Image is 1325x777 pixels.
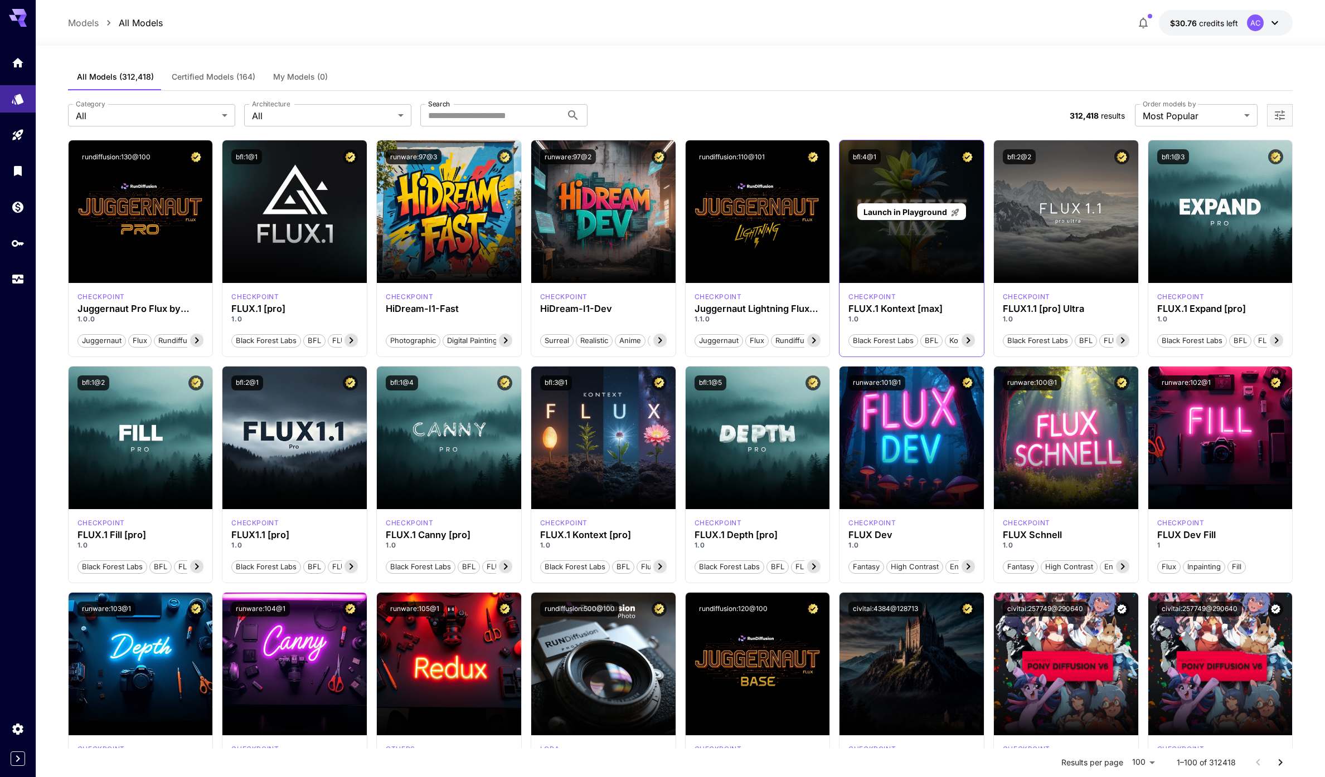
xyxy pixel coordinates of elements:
button: rundiffusion [771,333,823,348]
button: FLUX.1 [pro] [328,333,380,348]
button: $30.75551AC [1159,10,1293,36]
h3: FLUX.1 Canny [pro] [386,530,512,540]
p: 1–100 of 312418 [1177,757,1236,768]
button: FLUX.1 Depth [pro] [791,559,866,574]
button: Environment [945,559,998,574]
p: others [386,744,415,754]
h3: FLUX.1 Kontext [max] [848,304,975,314]
button: runware:104@1 [231,602,290,617]
h3: FLUX1.1 [pro] Ultra [1003,304,1129,314]
button: Certified Model – Vetted for best performance and includes a commercial license. [652,375,667,390]
button: Kontext [945,333,980,348]
span: Fantasy [1003,561,1038,573]
span: BFL [921,335,942,346]
button: rundiffusion:110@101 [695,149,769,164]
span: High Contrast [1041,561,1097,573]
button: Expand sidebar [11,751,25,766]
div: FLUX.1 D [695,292,742,302]
button: BFL [1075,333,1097,348]
button: civitai:257749@290640 [1003,602,1088,617]
span: credits left [1199,18,1238,28]
p: checkpoint [386,518,433,528]
button: BFL [766,559,789,574]
p: checkpoint [77,744,125,754]
p: 1.0 [386,540,512,550]
button: Digital Painting [443,333,502,348]
span: Black Forest Labs [1158,335,1226,346]
span: Inpainting [1183,561,1225,573]
span: Realistic [576,335,612,346]
button: flux [745,333,769,348]
nav: breadcrumb [68,16,163,30]
p: 1.0 [1157,314,1284,324]
h3: FLUX1.1 [pro] [231,530,358,540]
p: checkpoint [1003,518,1050,528]
span: Black Forest Labs [541,561,609,573]
button: Photographic [386,333,440,348]
button: bfl:1@4 [386,375,418,390]
button: Certified Model – Vetted for best performance and includes a commercial license. [805,375,821,390]
span: BFL [1230,335,1251,346]
a: Models [68,16,99,30]
button: Fill [1227,559,1246,574]
button: Open more filters [1273,109,1287,123]
div: API Keys [11,236,25,250]
p: 1.0.0 [77,314,204,324]
button: civitai:257749@290640 [1157,602,1242,617]
span: $30.76 [1170,18,1199,28]
button: Certified Model – Vetted for best performance and includes a commercial license. [1268,149,1283,164]
p: 1.0 [1003,314,1129,324]
span: FLUX.1 Depth [pro] [792,561,865,573]
span: Flux [1158,561,1180,573]
button: Black Forest Labs [540,559,610,574]
div: FLUX.1 D [77,744,125,754]
button: Open in CivitAI [1120,744,1129,758]
button: Certified Model – Vetted for best performance and includes a commercial license. [1268,375,1283,390]
button: Open in CivitAI [966,744,975,758]
span: Environment [946,561,997,573]
span: BFL [304,335,325,346]
span: Stylized [648,335,683,346]
button: Anime [615,333,645,348]
p: All Models [119,16,163,30]
p: checkpoint [1157,518,1205,528]
button: Certified Model – Vetted for best performance and includes a commercial license. [805,602,821,617]
button: BFL [612,559,634,574]
div: FLUX.1 D [1157,518,1205,528]
button: Stylized [648,333,683,348]
span: All [252,109,394,123]
span: Certified Models (164) [172,72,255,82]
div: SD 1.5 [848,744,896,758]
button: Black Forest Labs [695,559,764,574]
div: fluxpro [231,292,279,302]
button: runware:103@1 [77,602,135,617]
button: Surreal [540,333,574,348]
button: BFL [303,559,326,574]
span: juggernaut [78,335,125,346]
div: Playground [11,128,25,142]
button: Flux [1157,559,1181,574]
span: Anime [615,335,645,346]
button: Fantasy [848,559,884,574]
button: Certified Model – Vetted for best performance and includes a commercial license. [497,149,512,164]
button: bfl:3@1 [540,375,572,390]
button: runware:97@3 [386,149,441,164]
button: Fantasy [1003,559,1038,574]
button: runware:102@1 [1157,375,1215,390]
h3: FLUX.1 Fill [pro] [77,530,204,540]
span: BFL [1075,335,1096,346]
button: Black Forest Labs [848,333,918,348]
span: BFL [150,561,171,573]
div: HiDream Dev [540,292,588,302]
p: checkpoint [231,292,279,302]
button: rundiffusion [154,333,206,348]
span: Fill [1228,561,1245,573]
span: rundiffusion [154,335,206,346]
span: Black Forest Labs [78,561,147,573]
button: Verified working [1268,602,1283,617]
